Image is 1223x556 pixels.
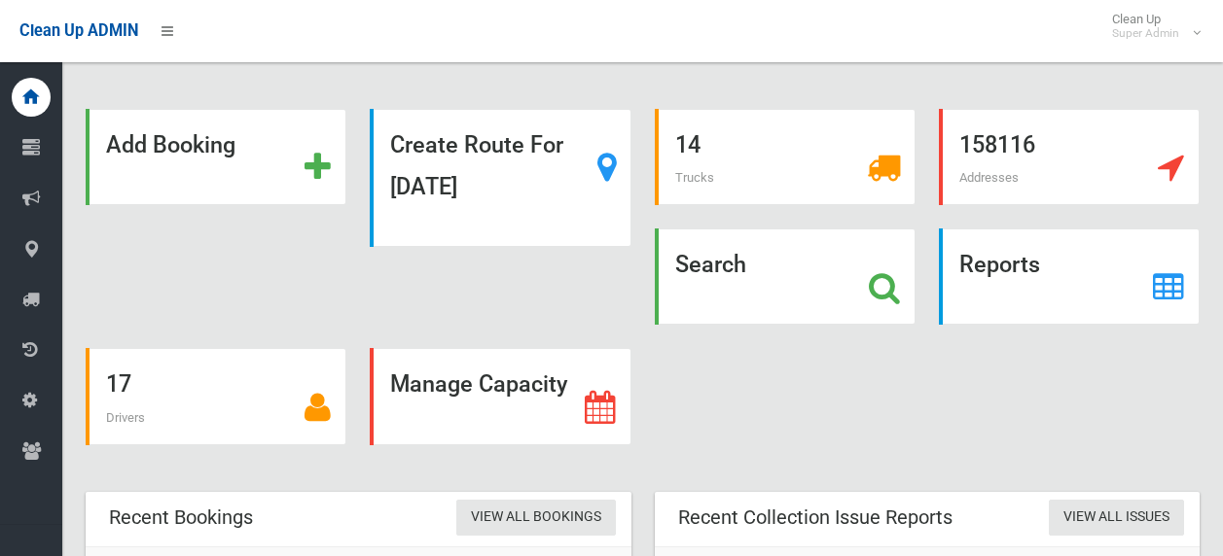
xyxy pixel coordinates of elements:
[939,228,1200,325] a: Reports
[959,170,1019,185] span: Addresses
[675,170,714,185] span: Trucks
[655,228,916,325] a: Search
[86,348,346,444] a: 17 Drivers
[675,131,701,158] strong: 14
[86,499,276,537] header: Recent Bookings
[390,131,563,200] strong: Create Route For [DATE]
[959,131,1035,158] strong: 158116
[1102,12,1199,41] span: Clean Up
[675,251,746,278] strong: Search
[106,131,235,158] strong: Add Booking
[370,348,630,444] a: Manage Capacity
[390,370,567,398] strong: Manage Capacity
[939,109,1200,205] a: 158116 Addresses
[370,109,630,247] a: Create Route For [DATE]
[86,109,346,205] a: Add Booking
[19,21,138,40] span: Clean Up ADMIN
[959,251,1040,278] strong: Reports
[655,499,976,537] header: Recent Collection Issue Reports
[655,109,916,205] a: 14 Trucks
[1112,26,1179,41] small: Super Admin
[106,410,145,425] span: Drivers
[456,500,616,536] a: View All Bookings
[1049,500,1184,536] a: View All Issues
[106,370,131,398] strong: 17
